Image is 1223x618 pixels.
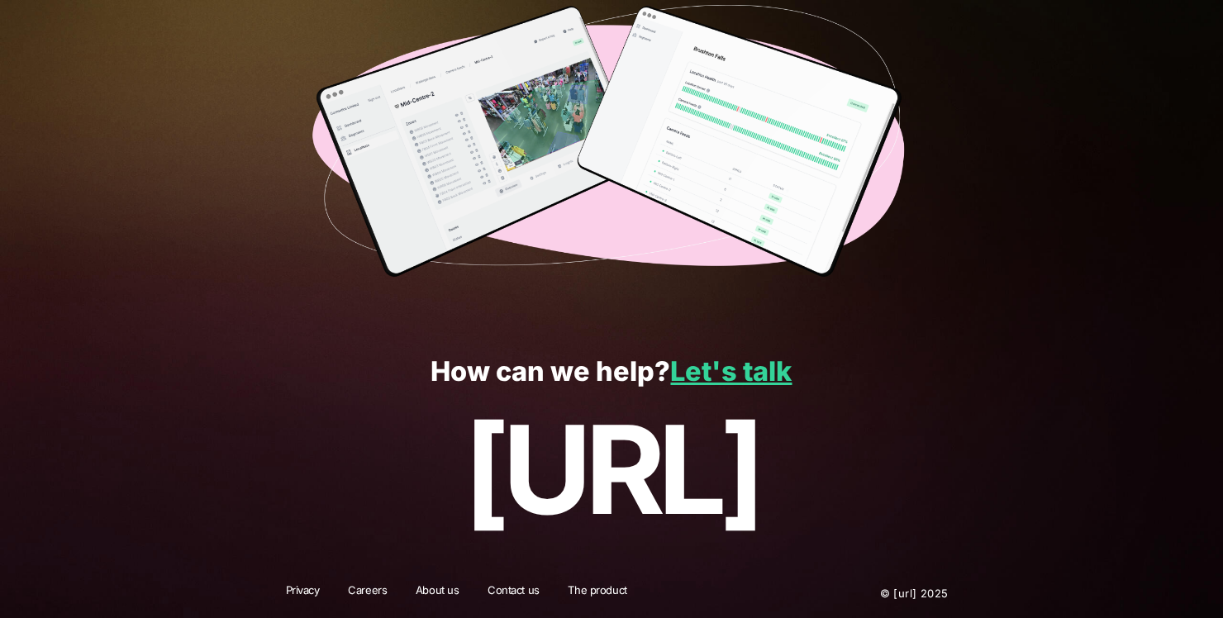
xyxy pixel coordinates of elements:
p: How can we help? [36,357,1187,387]
a: Let's talk [670,355,792,387]
a: Contact us [477,582,550,604]
a: The product [557,582,637,604]
a: Careers [337,582,397,604]
a: Privacy [275,582,331,604]
p: © [URL] 2025 [780,582,949,604]
a: About us [405,582,470,604]
p: [URL] [36,402,1187,540]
